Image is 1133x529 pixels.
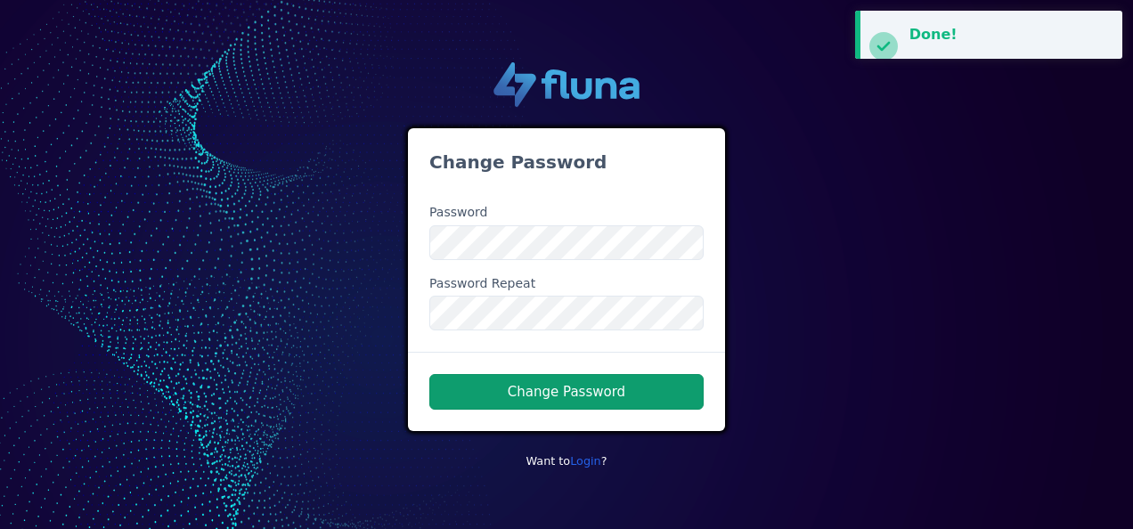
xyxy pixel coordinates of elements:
p: Want to ? [408,452,725,469]
h3: Change Password [429,150,704,175]
label: Password Repeat [429,274,535,293]
div: Done! [909,24,1109,45]
a: Login [570,454,601,468]
label: Password [429,203,487,222]
button: Change Password [429,374,704,410]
